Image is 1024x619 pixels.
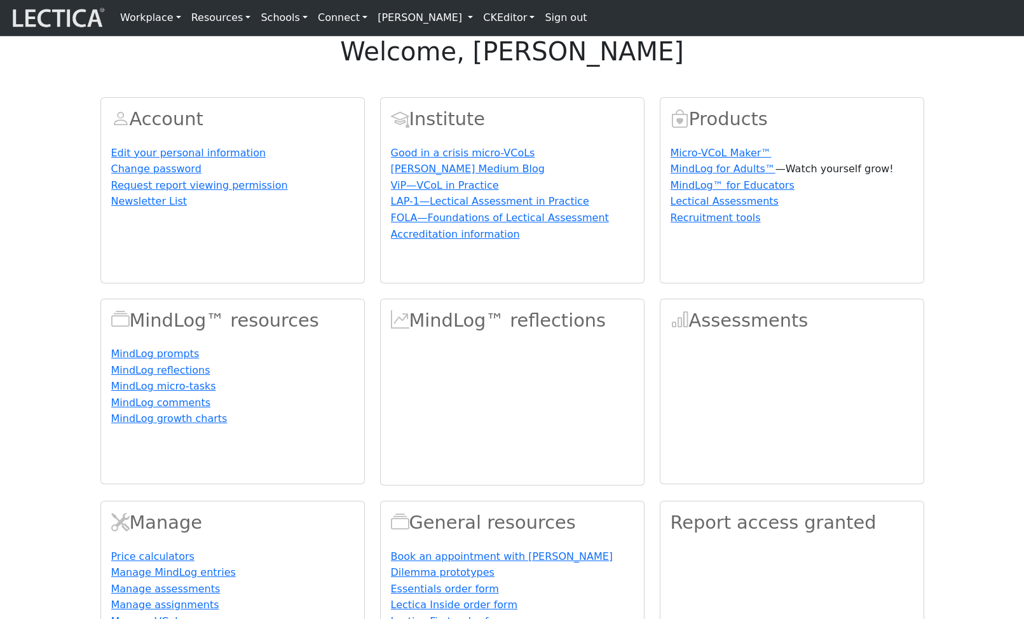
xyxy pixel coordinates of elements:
[671,147,772,159] a: Micro-VCoL Maker™
[115,5,186,31] a: Workplace
[671,512,913,534] h2: Report access granted
[111,309,130,331] span: MindLog™ resources
[313,5,372,31] a: Connect
[111,512,130,533] span: Manage
[391,212,609,224] a: FOLA—Foundations of Lectical Assessment
[111,566,236,578] a: Manage MindLog entries
[671,212,761,224] a: Recruitment tools
[111,108,354,130] h2: Account
[391,599,517,611] a: Lectica Inside order form
[391,309,634,332] h2: MindLog™ reflections
[391,108,409,130] span: Account
[391,163,545,175] a: [PERSON_NAME] Medium Blog
[111,380,216,392] a: MindLog micro-tasks
[391,550,613,562] a: Book an appointment with [PERSON_NAME]
[111,412,228,425] a: MindLog growth charts
[391,566,495,578] a: Dilemma prototypes
[671,161,913,177] p: —Watch yourself grow!
[671,309,913,332] h2: Assessments
[111,512,354,534] h2: Manage
[671,179,795,191] a: MindLog™ for Educators
[671,108,913,130] h2: Products
[111,364,210,376] a: MindLog reflections
[111,163,201,175] a: Change password
[391,195,589,207] a: LAP-1—Lectical Assessment in Practice
[478,5,540,31] a: CKEditor
[671,195,779,207] a: Lectical Assessments
[391,309,409,331] span: MindLog
[372,5,478,31] a: [PERSON_NAME]
[111,179,288,191] a: Request report viewing permission
[256,5,313,31] a: Schools
[10,6,105,30] img: lecticalive
[111,550,195,562] a: Price calculators
[391,108,634,130] h2: Institute
[391,147,535,159] a: Good in a crisis micro-VCoLs
[111,195,188,207] a: Newsletter List
[111,397,211,409] a: MindLog comments
[671,163,775,175] a: MindLog for Adults™
[111,348,200,360] a: MindLog prompts
[391,512,409,533] span: Resources
[540,5,592,31] a: Sign out
[671,108,689,130] span: Products
[111,583,221,595] a: Manage assessments
[671,309,689,331] span: Assessments
[391,179,499,191] a: ViP—VCoL in Practice
[391,583,499,595] a: Essentials order form
[111,599,219,611] a: Manage assignments
[391,228,520,240] a: Accreditation information
[111,147,266,159] a: Edit your personal information
[186,5,256,31] a: Resources
[391,512,634,534] h2: General resources
[111,309,354,332] h2: MindLog™ resources
[111,108,130,130] span: Account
